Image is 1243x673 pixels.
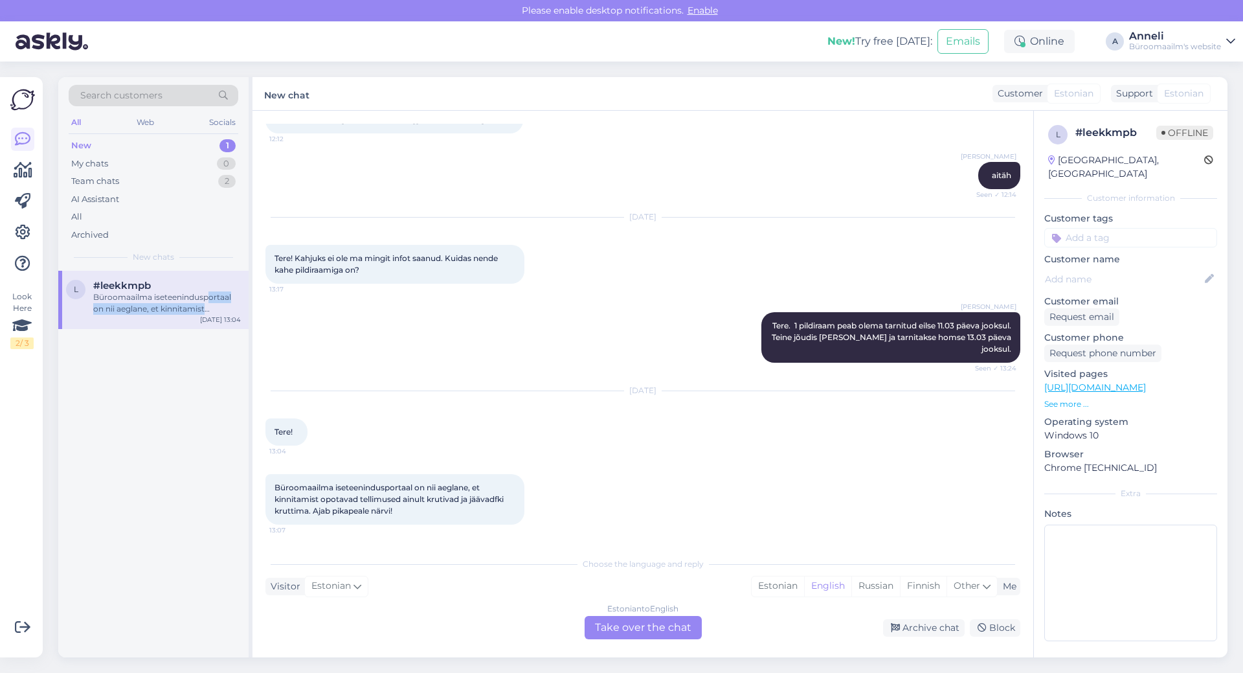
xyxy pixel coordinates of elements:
img: Askly Logo [10,87,35,112]
div: All [71,211,82,223]
label: New chat [264,85,309,102]
div: Support [1111,87,1153,100]
div: Socials [207,114,238,131]
div: Online [1004,30,1075,53]
p: Chrome [TECHNICAL_ID] [1044,461,1217,475]
span: Search customers [80,89,162,102]
div: Customer information [1044,192,1217,204]
p: Operating system [1044,415,1217,429]
span: Other [954,580,980,591]
div: Büroomaailm's website [1129,41,1221,52]
div: Block [970,619,1020,637]
div: Choose the language and reply [265,558,1020,570]
div: Archived [71,229,109,242]
div: AI Assistant [71,193,119,206]
a: AnneliBüroomaailm's website [1129,31,1235,52]
div: Take over the chat [585,616,702,639]
p: Customer name [1044,253,1217,266]
div: Russian [851,576,900,596]
div: Request phone number [1044,345,1161,362]
b: New! [827,35,855,47]
div: My chats [71,157,108,170]
span: l [74,284,78,294]
div: English [804,576,851,596]
div: Estonian [752,576,804,596]
div: Me [998,580,1016,593]
p: Customer phone [1044,331,1217,345]
div: [DATE] 13:04 [200,315,241,325]
span: Tere. 1 pildiraam peab olema tarnitud eilse 11.03 päeva jooksul. Teine jõudis [PERSON_NAME] ja ta... [772,321,1013,354]
div: Look Here [10,291,34,349]
div: Request email [1044,308,1119,326]
span: Offline [1156,126,1213,140]
p: Notes [1044,507,1217,521]
div: A [1106,32,1124,51]
span: Tere! Kahjuks ei ole ma mingit infot saanud. Kuidas nende kahe pildiraamiga on? [274,253,500,275]
p: Customer tags [1044,212,1217,225]
span: [PERSON_NAME] [961,302,1016,312]
input: Add name [1045,272,1202,286]
p: Customer email [1044,295,1217,308]
div: [DATE] [265,211,1020,223]
p: Browser [1044,448,1217,461]
div: Büroomaailma iseteenindusportaal on nii aeglane, et kinnitamist opotavad tellimused ainult krutiv... [93,291,241,315]
div: [GEOGRAPHIC_DATA], [GEOGRAPHIC_DATA] [1048,154,1204,181]
span: Estonian [1164,87,1204,100]
div: Finnish [900,576,946,596]
span: Seen ✓ 13:24 [968,363,1016,373]
div: [DATE] [265,385,1020,396]
div: Team chats [71,175,119,188]
div: 1 [219,139,236,152]
span: Estonian [311,579,351,593]
p: Visited pages [1044,367,1217,381]
div: Archive chat [883,619,965,637]
span: aitäh [992,170,1011,180]
div: Extra [1044,488,1217,499]
span: New chats [133,251,174,263]
div: All [69,114,84,131]
div: Try free [DATE]: [827,34,932,49]
input: Add a tag [1044,228,1217,247]
span: [PERSON_NAME] [961,152,1016,161]
div: 0 [217,157,236,170]
span: 13:04 [269,446,318,456]
p: See more ... [1044,398,1217,410]
span: l [1056,130,1060,139]
a: [URL][DOMAIN_NAME] [1044,382,1146,393]
span: Enable [684,5,722,16]
div: Visitor [265,580,300,593]
span: 13:17 [269,284,318,294]
span: 13:07 [269,525,318,535]
span: Seen ✓ 12:14 [968,190,1016,200]
span: Tere! [274,427,293,437]
div: New [71,139,91,152]
div: 2 / 3 [10,337,34,349]
button: Emails [937,29,989,54]
span: 12:12 [269,134,318,144]
div: Estonian to English [607,603,678,615]
span: Estonian [1054,87,1093,100]
span: #leekkmpb [93,280,151,291]
div: Web [134,114,157,131]
div: Anneli [1129,31,1221,41]
div: Customer [992,87,1043,100]
p: Windows 10 [1044,429,1217,442]
div: # leekkmpb [1075,125,1156,141]
div: 2 [218,175,236,188]
span: Büroomaailma iseteenindusportaal on nii aeglane, et kinnitamist opotavad tellimused ainult krutiv... [274,483,506,516]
